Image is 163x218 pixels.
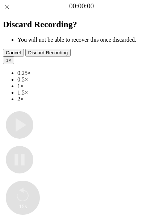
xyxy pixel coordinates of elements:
button: Cancel [3,49,24,56]
li: 1.5× [17,89,160,96]
li: You will not be able to recover this once discarded. [17,37,160,43]
button: 1× [3,56,14,64]
li: 0.5× [17,76,160,83]
span: 1 [6,58,8,63]
button: Discard Recording [25,49,71,56]
li: 1× [17,83,160,89]
a: 00:00:00 [69,2,94,10]
h2: Discard Recording? [3,20,160,29]
li: 2× [17,96,160,102]
li: 0.25× [17,70,160,76]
